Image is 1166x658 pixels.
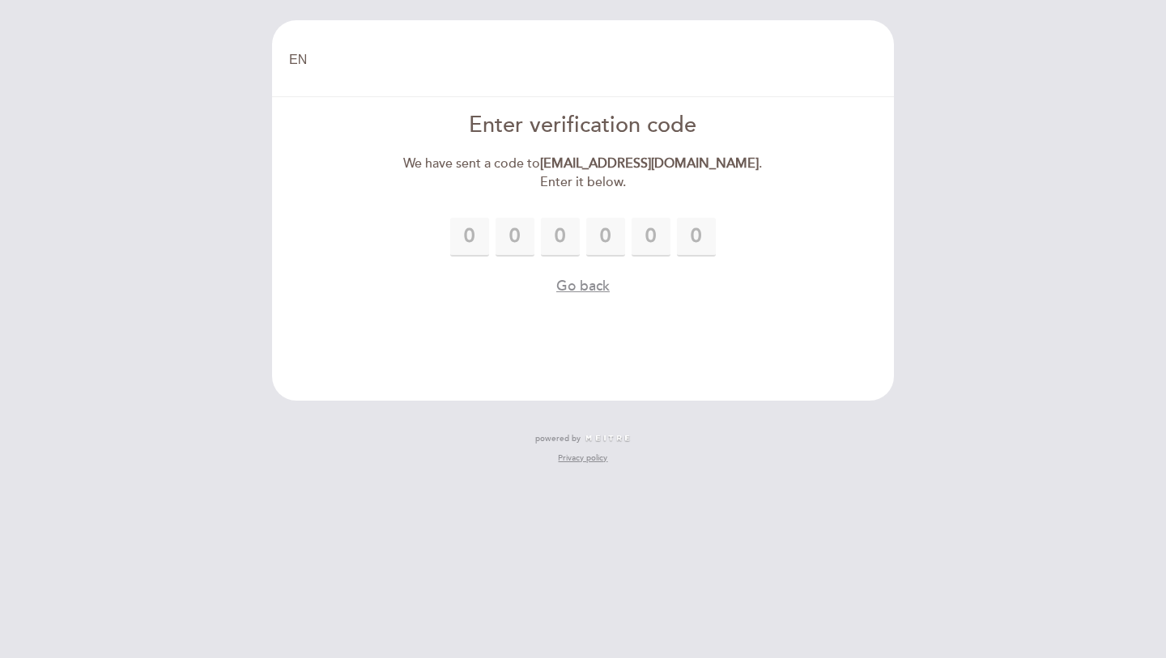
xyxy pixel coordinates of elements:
[558,452,607,464] a: Privacy policy
[535,433,631,444] a: powered by
[541,218,580,257] input: 0
[535,433,581,444] span: powered by
[450,218,489,257] input: 0
[540,155,759,172] strong: [EMAIL_ADDRESS][DOMAIN_NAME]
[398,110,769,142] div: Enter verification code
[585,435,631,443] img: MEITRE
[586,218,625,257] input: 0
[677,218,716,257] input: 0
[496,218,534,257] input: 0
[556,276,610,296] button: Go back
[632,218,670,257] input: 0
[398,155,769,192] div: We have sent a code to . Enter it below.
